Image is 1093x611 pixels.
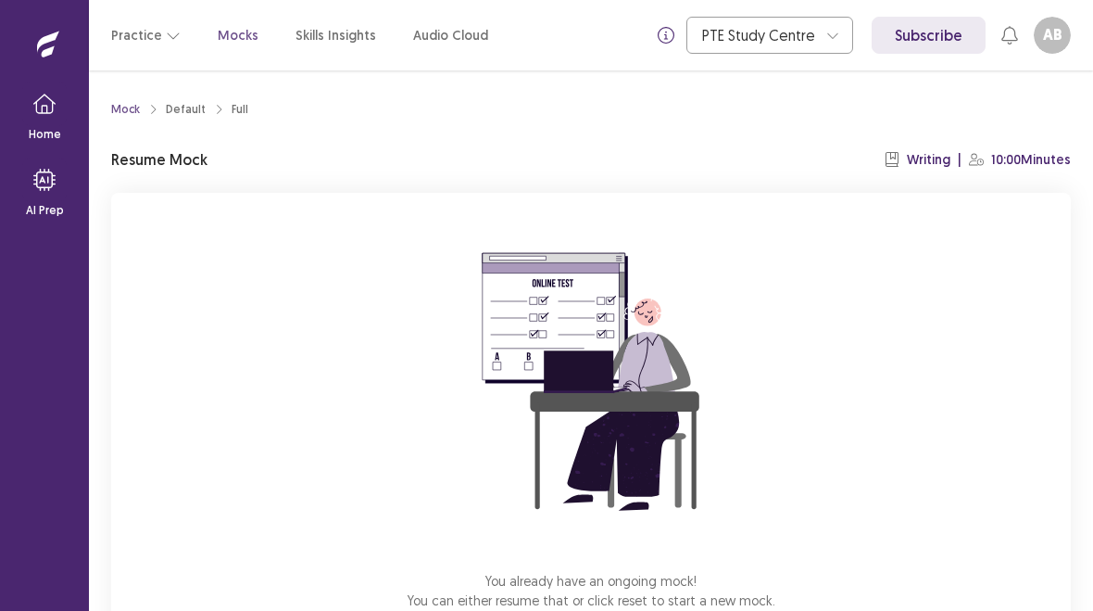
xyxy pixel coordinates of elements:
[991,150,1071,170] p: 10:00 Minutes
[29,126,61,143] p: Home
[702,18,817,53] div: PTE Study Centre
[232,101,248,118] div: Full
[1034,17,1071,54] button: AB
[26,202,64,219] p: AI Prep
[218,26,258,45] a: Mocks
[408,571,775,610] p: You already have an ongoing mock! You can either resume that or click reset to start a new mock.
[111,101,248,118] nav: breadcrumb
[413,26,488,45] a: Audio Cloud
[649,19,683,52] button: info
[111,148,207,171] p: Resume Mock
[958,150,961,170] p: |
[295,26,376,45] a: Skills Insights
[111,19,181,52] button: Practice
[424,215,758,549] img: attend-mock
[907,150,950,170] p: Writing
[166,101,206,118] div: Default
[111,101,140,118] a: Mock
[872,17,986,54] a: Subscribe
